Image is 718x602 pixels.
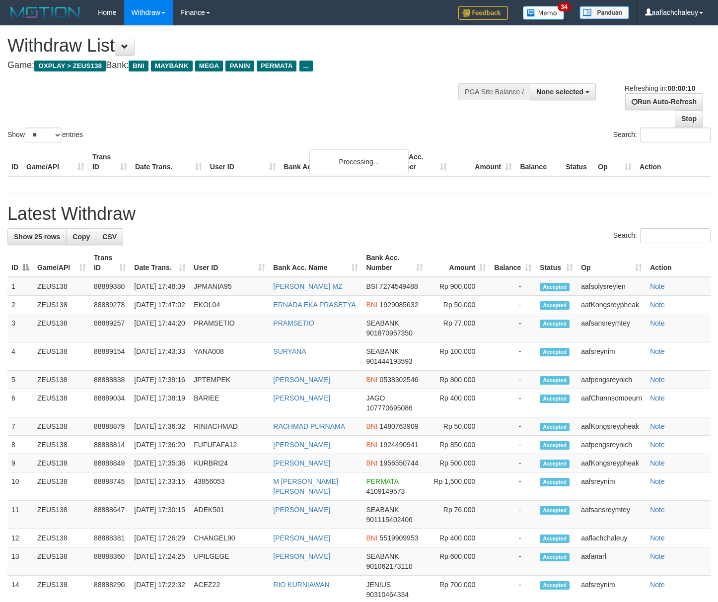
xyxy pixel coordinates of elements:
td: aafsreynim [577,342,646,371]
td: - [490,371,536,389]
a: Note [650,301,665,309]
td: [DATE] 17:43:33 [130,342,190,371]
td: ZEUS138 [33,436,90,454]
a: Note [650,282,665,290]
td: Rp 100,000 [427,342,491,371]
td: - [490,529,536,547]
td: - [490,454,536,472]
td: 88889278 [90,296,130,314]
strong: 00:00:10 [667,84,695,92]
span: BSI [366,282,377,290]
td: 88888814 [90,436,130,454]
img: MOTION_logo.png [7,5,83,20]
span: Accepted [540,581,570,590]
td: ZEUS138 [33,501,90,529]
a: [PERSON_NAME] [273,376,330,384]
a: SURYANA [273,347,306,355]
span: Accepted [540,441,570,450]
td: Rp 77,000 [427,314,491,342]
span: PANIN [225,61,254,71]
td: UPILGEGE [190,547,269,576]
a: RACHMAD PURNAMA [273,422,345,430]
span: BNI [129,61,148,71]
div: PGA Site Balance / [458,83,530,100]
a: Note [650,347,665,355]
td: [DATE] 17:24:25 [130,547,190,576]
td: aafKongsreypheak [577,296,646,314]
th: Balance [516,148,562,176]
a: Note [650,552,665,560]
span: MEGA [195,61,223,71]
span: BNI [366,301,377,309]
td: ZEUS138 [33,454,90,472]
td: ZEUS138 [33,389,90,417]
td: 88888849 [90,454,130,472]
td: 88889380 [90,277,130,296]
td: ZEUS138 [33,296,90,314]
td: [DATE] 17:48:39 [130,277,190,296]
td: Rp 500,000 [427,454,491,472]
a: RIO KURNIAWAN [273,581,329,589]
th: Bank Acc. Name [280,148,386,176]
td: [DATE] 17:33:15 [130,472,190,501]
td: aafKongsreypheak [577,417,646,436]
a: Note [650,459,665,467]
a: [PERSON_NAME] [273,506,330,514]
a: [PERSON_NAME] MZ [273,282,342,290]
span: Copy 0538302546 to clipboard [380,376,419,384]
td: [DATE] 17:30:15 [130,501,190,529]
td: ADEK501 [190,501,269,529]
td: ZEUS138 [33,472,90,501]
td: Rp 50,000 [427,296,491,314]
a: [PERSON_NAME] [273,394,330,402]
span: Accepted [540,301,570,310]
td: 88889257 [90,314,130,342]
span: Copy [72,233,90,241]
td: - [490,277,536,296]
th: Bank Acc. Number [386,148,451,176]
td: - [490,314,536,342]
td: ZEUS138 [33,371,90,389]
td: aafanarl [577,547,646,576]
select: Showentries [25,128,62,142]
span: None selected [536,88,583,96]
td: 43856053 [190,472,269,501]
td: ZEUS138 [33,277,90,296]
td: CHANGEL90 [190,529,269,547]
img: panduan.png [579,6,629,19]
td: 88889034 [90,389,130,417]
td: - [490,501,536,529]
span: Accepted [540,506,570,515]
span: SEABANK [366,319,399,327]
td: Rp 900,000 [427,277,491,296]
td: 88888360 [90,547,130,576]
th: Action [636,148,711,176]
td: 2 [7,296,33,314]
td: 11 [7,501,33,529]
td: 88888647 [90,501,130,529]
span: Accepted [540,283,570,291]
td: Rp 400,000 [427,389,491,417]
img: Button%20Memo.svg [523,6,565,20]
span: PERMATA [366,477,398,485]
td: YANA008 [190,342,269,371]
span: Copy 5519909953 to clipboard [380,534,419,542]
th: Status: activate to sort column ascending [536,249,577,277]
span: Copy 4109149573 to clipboard [366,487,405,495]
td: JPTEMPEK [190,371,269,389]
span: Accepted [540,376,570,385]
td: - [490,547,536,576]
td: [DATE] 17:38:19 [130,389,190,417]
th: Bank Acc. Number: activate to sort column ascending [362,249,427,277]
a: [PERSON_NAME] [273,459,330,467]
td: [DATE] 17:44:20 [130,314,190,342]
td: 88889154 [90,342,130,371]
th: Date Trans.: activate to sort column ascending [130,249,190,277]
th: Op [594,148,636,176]
th: User ID [206,148,280,176]
td: aafsansreymtey [577,501,646,529]
td: aafsreynim [577,472,646,501]
th: Bank Acc. Name: activate to sort column ascending [269,249,362,277]
th: Action [646,249,711,277]
span: Copy 901062173110 to clipboard [366,562,412,570]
